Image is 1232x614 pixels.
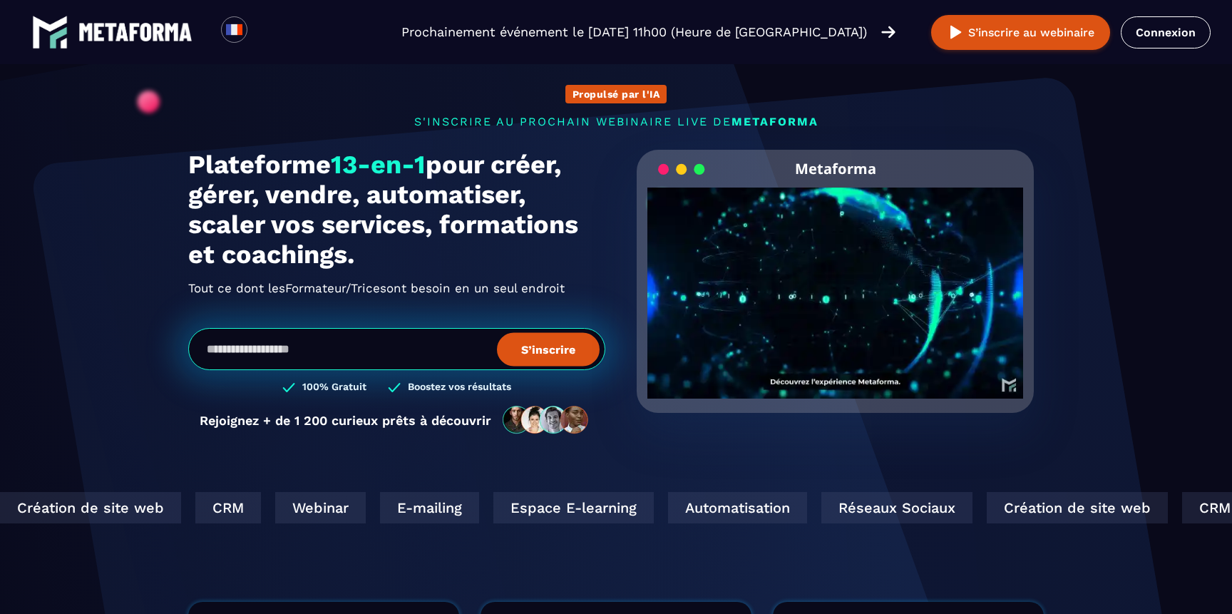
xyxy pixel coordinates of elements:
[820,492,971,523] div: Réseaux Sociaux
[188,150,605,270] h1: Plateforme pour créer, gérer, vendre, automatiser, scaler vos services, formations et coachings.
[795,150,876,188] h2: Metaforma
[573,88,660,100] p: Propulsé par l'IA
[302,381,366,394] h3: 100% Gratuit
[985,492,1166,523] div: Création de site web
[285,277,386,300] span: Formateur/Trices
[498,405,594,435] img: community-people
[188,115,1044,128] p: s'inscrire au prochain webinaire live de
[881,24,895,40] img: arrow-right
[1121,16,1211,48] a: Connexion
[331,150,426,180] span: 13-en-1
[247,16,282,48] div: Search for option
[731,115,818,128] span: METAFORMA
[931,15,1110,50] button: S’inscrire au webinaire
[188,277,605,300] h2: Tout ce dont les ont besoin en un seul endroit
[260,24,270,41] input: Search for option
[497,332,600,366] button: S’inscrire
[388,381,401,394] img: checked
[200,413,491,428] p: Rejoignez + de 1 200 curieux prêts à découvrir
[492,492,652,523] div: Espace E-learning
[658,163,705,176] img: loading
[78,23,192,41] img: logo
[282,381,295,394] img: checked
[647,188,1023,375] video: Your browser does not support the video tag.
[947,24,965,41] img: play
[667,492,806,523] div: Automatisation
[32,14,68,50] img: logo
[379,492,478,523] div: E-mailing
[408,381,511,394] h3: Boostez vos résultats
[274,492,364,523] div: Webinar
[401,22,867,42] p: Prochainement événement le [DATE] 11h00 (Heure de [GEOGRAPHIC_DATA])
[194,492,260,523] div: CRM
[225,21,243,39] img: fr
